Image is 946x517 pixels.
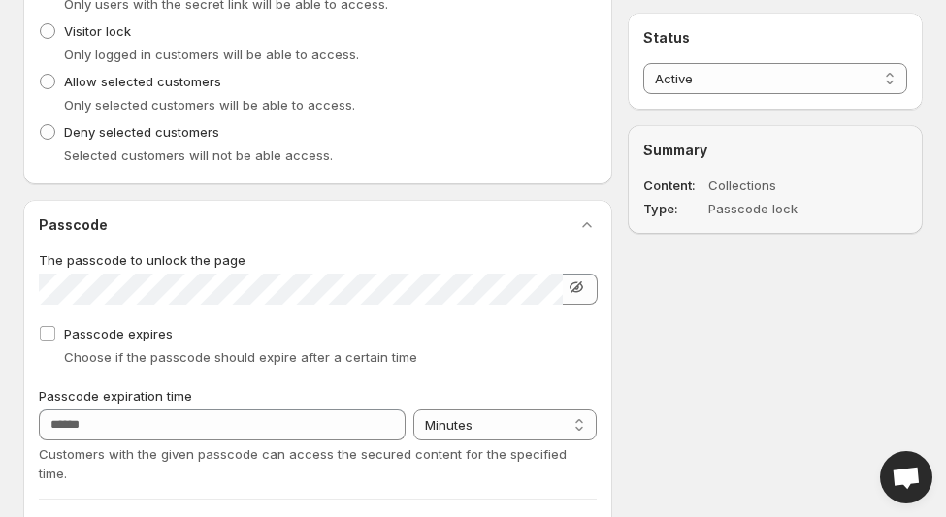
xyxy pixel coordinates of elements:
span: Visitor lock [64,23,131,39]
span: Only selected customers will be able to access. [64,97,355,113]
h2: Status [643,28,907,48]
p: Customers with the given passcode can access the secured content for the specified time. [39,444,597,483]
dt: Content: [643,176,703,195]
span: Deny selected customers [64,124,219,140]
span: Allow selected customers [64,74,221,89]
span: Selected customers will not be able access. [64,147,333,163]
dt: Type: [643,199,703,218]
h2: Summary [643,141,907,160]
span: Passcode expires [64,326,173,341]
div: Open chat [880,451,932,503]
span: Only logged in customers will be able to access. [64,47,359,62]
span: The passcode to unlock the page [39,252,245,268]
h2: Passcode [39,215,108,235]
p: Passcode expiration time [39,386,597,405]
span: Choose if the passcode should expire after a certain time [64,349,417,365]
dd: Collections [708,176,853,195]
dd: Passcode lock [708,199,853,218]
